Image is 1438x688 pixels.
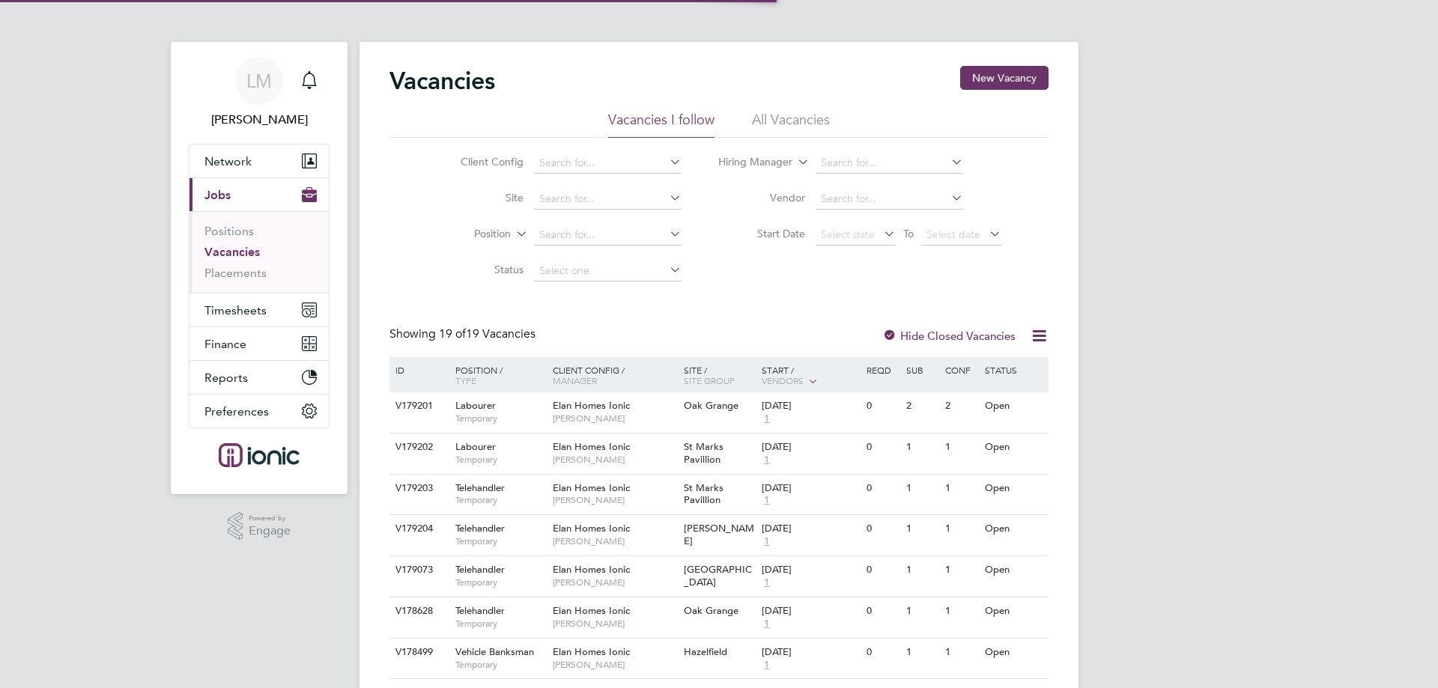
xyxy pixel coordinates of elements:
[981,556,1046,584] div: Open
[902,639,941,666] div: 1
[439,326,536,341] span: 19 Vacancies
[534,225,682,246] input: Search for...
[437,155,524,168] label: Client Config
[684,563,752,588] span: [GEOGRAPHIC_DATA]
[455,481,505,494] span: Telehandler
[553,399,630,412] span: Elan Homes Ionic
[762,523,859,535] div: [DATE]
[392,597,444,625] div: V178628
[752,111,830,138] li: All Vacancies
[204,245,260,259] a: Vacancies
[553,374,597,386] span: Manager
[455,494,545,506] span: Temporary
[902,392,941,420] div: 2
[189,395,329,427] button: Preferences
[926,228,980,241] span: Select date
[816,189,963,210] input: Search for...
[863,556,902,584] div: 0
[455,374,476,386] span: Type
[684,522,754,547] span: [PERSON_NAME]
[455,454,545,466] span: Temporary
[762,482,859,495] div: [DATE]
[684,645,727,658] span: Hazelfield
[553,454,676,466] span: [PERSON_NAME]
[706,155,792,170] label: Hiring Manager
[392,475,444,502] div: V179203
[228,512,291,541] a: Powered byEngage
[762,535,771,548] span: 1
[204,266,267,280] a: Placements
[981,433,1046,461] div: Open
[189,327,329,360] button: Finance
[981,515,1046,543] div: Open
[189,293,329,326] button: Timesheets
[189,211,329,293] div: Jobs
[762,413,771,425] span: 1
[455,645,534,658] span: Vehicle Banksman
[941,556,980,584] div: 1
[392,357,444,383] div: ID
[455,604,505,617] span: Telehandler
[902,433,941,461] div: 1
[899,224,918,243] span: To
[553,618,676,630] span: [PERSON_NAME]
[553,659,676,671] span: [PERSON_NAME]
[684,481,723,507] span: St Marks Pavillion
[762,400,859,413] div: [DATE]
[762,441,859,454] div: [DATE]
[392,556,444,584] div: V179073
[392,433,444,461] div: V179202
[553,535,676,547] span: [PERSON_NAME]
[204,188,231,202] span: Jobs
[392,515,444,543] div: V179204
[204,154,252,168] span: Network
[684,399,738,412] span: Oak Grange
[553,645,630,658] span: Elan Homes Ionic
[762,564,859,576] div: [DATE]
[863,515,902,543] div: 0
[941,597,980,625] div: 1
[758,357,863,395] div: Start /
[204,404,269,418] span: Preferences
[941,639,980,666] div: 1
[981,392,1046,420] div: Open
[680,357,759,393] div: Site /
[455,440,496,453] span: Labourer
[455,576,545,588] span: Temporary
[719,191,805,204] label: Vendor
[249,525,291,538] span: Engage
[553,481,630,494] span: Elan Homes Ionic
[553,440,630,453] span: Elan Homes Ionic
[189,144,329,177] button: Network
[439,326,466,341] span: 19 of
[684,440,723,466] span: St Marks Pavillion
[863,433,902,461] div: 0
[882,329,1016,343] label: Hide Closed Vacancies
[171,42,348,494] nav: Main navigation
[684,374,735,386] span: Site Group
[444,357,549,393] div: Position /
[981,597,1046,625] div: Open
[392,392,444,420] div: V179201
[219,443,300,467] img: ionic-logo-retina.png
[981,639,1046,666] div: Open
[455,659,545,671] span: Temporary
[762,454,771,466] span: 1
[455,413,545,424] span: Temporary
[762,576,771,589] span: 1
[534,189,682,210] input: Search for...
[553,413,676,424] span: [PERSON_NAME]
[863,475,902,502] div: 0
[437,263,524,276] label: Status
[549,357,680,393] div: Client Config /
[762,494,771,507] span: 1
[762,659,771,672] span: 1
[249,512,291,525] span: Powered by
[425,227,511,242] label: Position
[246,71,272,91] span: LM
[821,228,875,241] span: Select date
[553,604,630,617] span: Elan Homes Ionic
[204,337,246,351] span: Finance
[534,261,682,281] input: Select one
[762,374,804,386] span: Vendors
